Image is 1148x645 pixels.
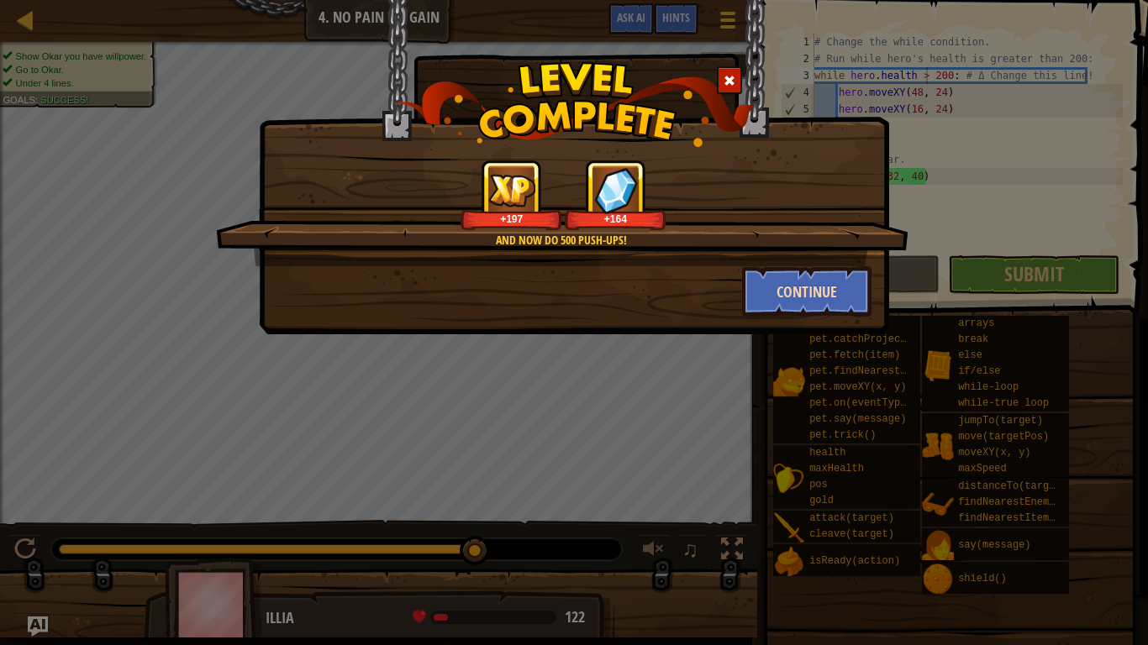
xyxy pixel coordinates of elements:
[394,62,755,147] img: level_complete.png
[296,232,826,249] div: And now do 500 push-ups!
[568,212,663,225] div: +164
[594,167,638,213] img: reward_icon_gems.png
[488,174,535,207] img: reward_icon_xp.png
[464,212,559,225] div: +197
[742,266,872,317] button: Continue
